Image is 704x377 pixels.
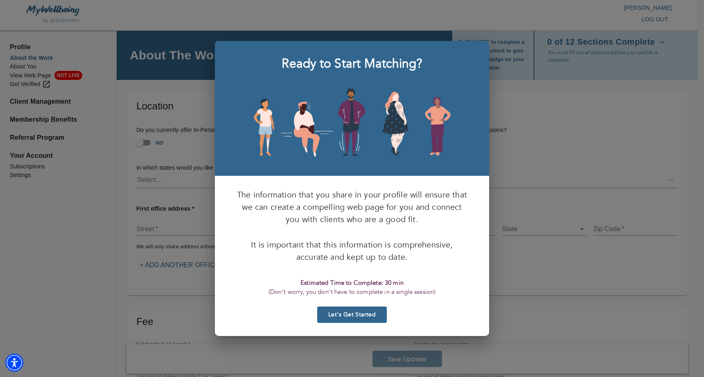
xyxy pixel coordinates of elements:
button: Let’s Get Started [317,307,387,323]
h6: Ready to Start Matching? [282,54,422,74]
p: Estimated Time to Complete: 30 min [269,278,436,288]
span: Let’s Get Started [320,311,384,318]
p: It is important that this information is comprehensive, accurate and kept up to date. [236,239,468,263]
p: The information that you share in your profile will ensure that we can create a compelling web pa... [236,189,468,226]
div: Accessibility Menu [5,354,23,372]
p: (Don’t worry, you don’t have to complete in a single session) [269,287,436,297]
img: people [248,87,456,159]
